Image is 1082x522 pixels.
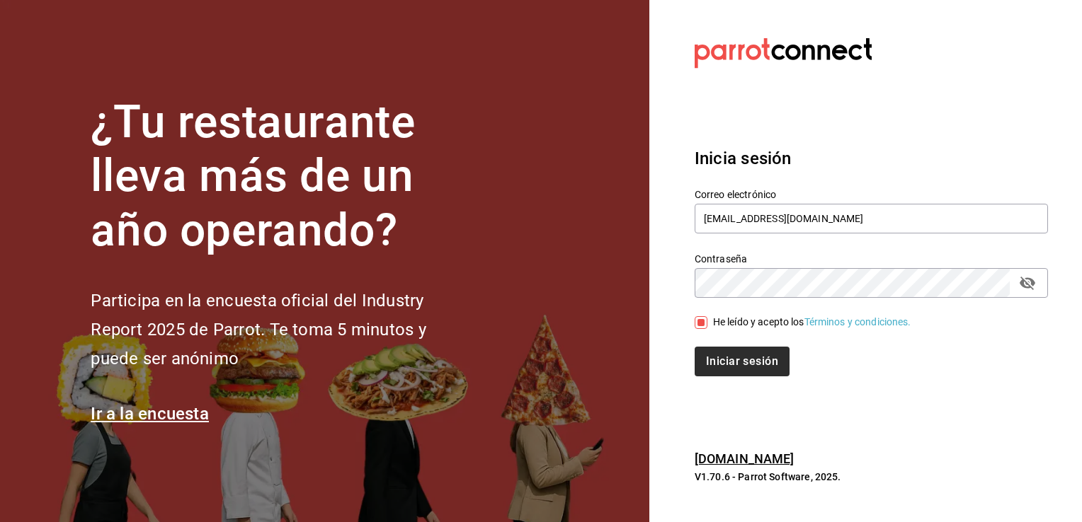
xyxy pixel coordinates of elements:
[695,347,790,376] button: Iniciar sesión
[91,95,473,258] h1: ¿Tu restaurante lleva más de un año operando?
[804,316,911,327] a: Términos y condiciones.
[713,315,911,330] div: He leído y acepto los
[695,189,1048,199] label: Correo electrónico
[1015,271,1040,295] button: passwordField
[91,286,473,373] h2: Participa en la encuesta oficial del Industry Report 2025 de Parrot. Te toma 5 minutos y puede se...
[91,404,209,424] a: Ir a la encuesta
[695,253,1048,263] label: Contraseña
[695,146,1048,171] h3: Inicia sesión
[695,204,1048,233] input: Ingresa tu correo electrónico
[695,451,795,466] a: [DOMAIN_NAME]
[695,470,1048,484] p: V1.70.6 - Parrot Software, 2025.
